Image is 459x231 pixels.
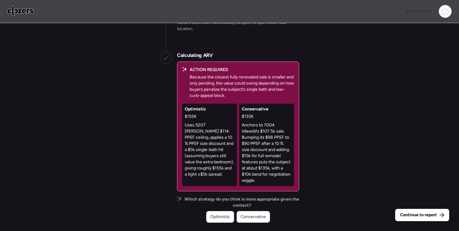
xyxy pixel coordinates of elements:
[242,114,254,120] span: $135K
[7,6,34,16] img: Logo
[185,106,206,112] span: Optimistic
[185,114,197,120] span: $155K
[242,122,291,184] p: Anchors to 7004 Idlewild’s $107.5k sale. Bumping its $98 PPSF to $90 PPSF after a 10 % size disco...
[242,106,268,112] span: Conservative
[241,214,266,220] span: Conservative
[177,52,213,59] h2: Calculating ARV
[400,212,437,218] span: Continue to report
[190,67,228,73] span: ACTION REQUIRED
[190,74,294,99] p: Because the closest fully renovated sale is smaller and only pending, the value could swing depen...
[185,122,234,177] p: Uses 5207 [PERSON_NAME] $114 PPSF ceiling, applies a 10 % PPSF size discount and a $5k single-bat...
[184,196,299,209] span: Which strategy do you think is more appropriate given the context?
[210,214,230,220] span: Optimistic
[405,9,430,14] span: Book a demo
